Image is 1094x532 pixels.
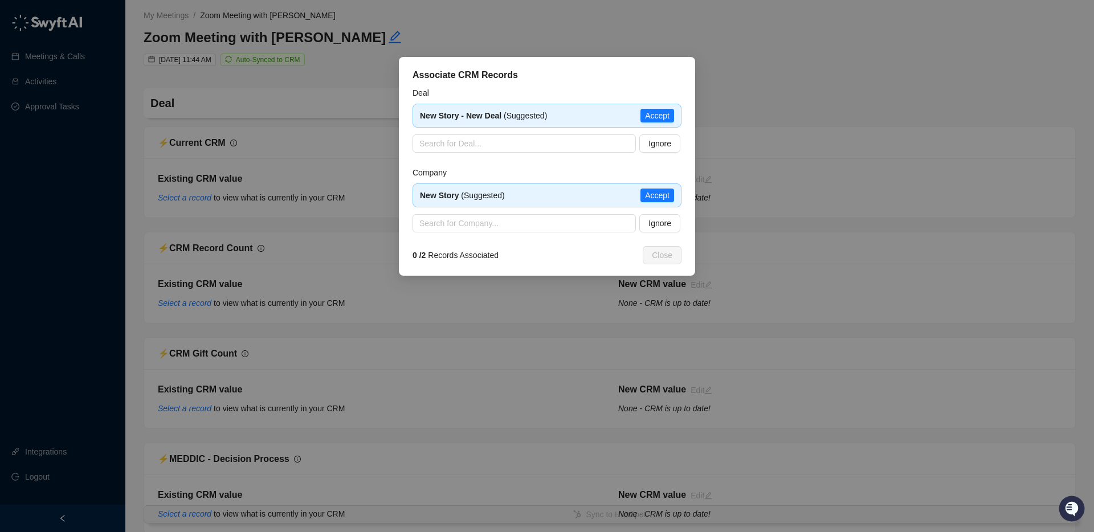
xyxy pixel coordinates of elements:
[11,11,34,34] img: Swyft AI
[413,68,681,82] div: Associate CRM Records
[11,161,21,170] div: 📚
[11,64,207,82] h2: How can we help?
[23,159,42,171] span: Docs
[51,161,60,170] div: 📶
[648,137,671,150] span: Ignore
[80,187,138,196] a: Powered byPylon
[420,191,459,200] strong: New Story
[420,191,505,200] span: (Suggested)
[194,107,207,120] button: Start new chat
[39,114,144,124] div: We're available if you need us!
[39,103,187,114] div: Start new chat
[413,166,455,179] label: Company
[63,159,88,171] span: Status
[645,109,670,122] span: Accept
[113,187,138,196] span: Pylon
[640,189,674,202] button: Accept
[413,251,426,260] strong: 0 / 2
[11,103,32,124] img: 5124521997842_fc6d7dfcefe973c2e489_88.png
[413,87,437,99] label: Deal
[639,134,680,153] button: Ignore
[420,111,501,120] strong: New Story - New Deal
[639,214,680,232] button: Ignore
[645,189,670,202] span: Accept
[7,155,47,175] a: 📚Docs
[1058,494,1088,525] iframe: Open customer support
[420,111,547,120] span: (Suggested)
[47,155,92,175] a: 📶Status
[643,246,681,264] button: Close
[648,217,671,230] span: Ignore
[11,46,207,64] p: Welcome 👋
[640,109,674,122] button: Accept
[413,249,499,261] span: Records Associated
